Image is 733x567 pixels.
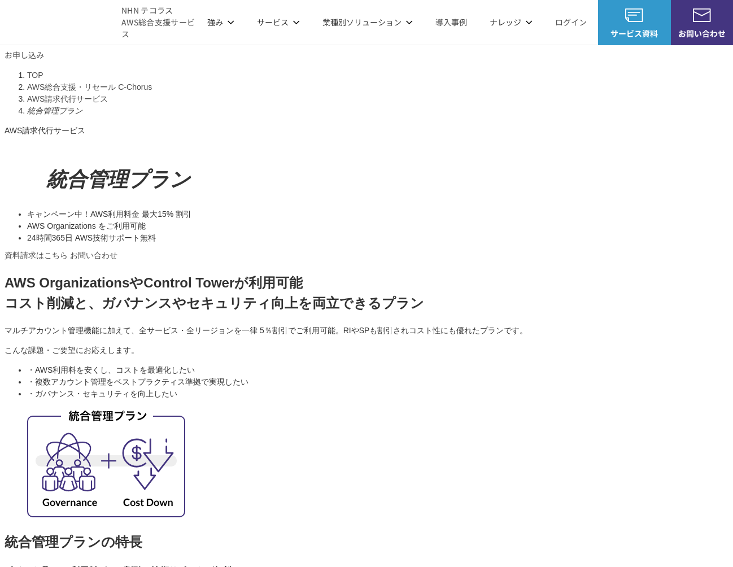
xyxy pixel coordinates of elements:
[5,532,728,552] h2: 統合管理プランの特長
[5,325,728,337] p: マルチアカウント管理機能に加えて、全サービス・全リージョンを一律 5％割引でご利用可能。RIやSPも割引されコスト性にも優れたプランです。
[207,16,234,28] p: 強み
[490,16,533,28] p: ナレッジ
[70,251,117,260] a: お問い合わせ
[158,210,167,219] span: 15
[5,344,728,356] p: こんな課題・ご要望にお応えします。
[625,8,643,22] img: AWS総合支援サービス C-Chorus サービス資料
[27,364,728,376] li: ・
[27,82,152,91] a: AWS総合支援・リセール C-Chorus
[27,94,108,103] a: AWS請求代行サービス
[27,232,728,244] li: 24時間365日 AWS技術サポート無料
[435,16,467,28] a: 導入事例
[257,16,300,28] p: サービス
[35,389,177,398] span: ガバナンス・セキュリティを向上したい
[27,220,728,232] li: AWS Organizations をご利用可能
[5,49,44,60] a: お申し込み
[121,5,196,40] span: NHN テコラス AWS総合支援サービス
[27,208,728,220] li: キャンペーン中！AWS利用料金 最大 % 割引
[27,71,43,80] a: TOP
[35,377,248,386] span: 複数アカウント管理をベストプラクティス準拠で実現したい
[5,273,728,313] h2: AWS OrganizationsやControl Towerが利用可能 コスト削減と、ガバナンスやセキュリティ向上を両立できるプラン
[671,28,733,40] span: お問い合わせ
[322,16,413,28] p: 業種別ソリューション
[5,150,41,186] img: AWS Organizations
[693,8,711,22] img: お問い合わせ
[35,365,195,374] span: AWS利用料を安くし、コストを最適化したい
[5,125,728,137] p: AWS請求代行サービス
[27,376,728,388] li: ・
[555,16,587,28] a: ログイン
[598,28,671,40] span: サービス資料
[17,9,104,36] img: AWS総合支援サービス C-Chorus
[5,251,68,260] a: 資料請求はこちら
[17,5,196,40] a: AWS総合支援サービス C-ChorusNHN テコラスAWS総合支援サービス
[27,408,185,517] img: 統合管理プラン_内容イメージ
[27,106,82,115] em: 統合管理プラン
[27,388,728,400] li: ・
[46,168,190,191] em: 統合管理プラン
